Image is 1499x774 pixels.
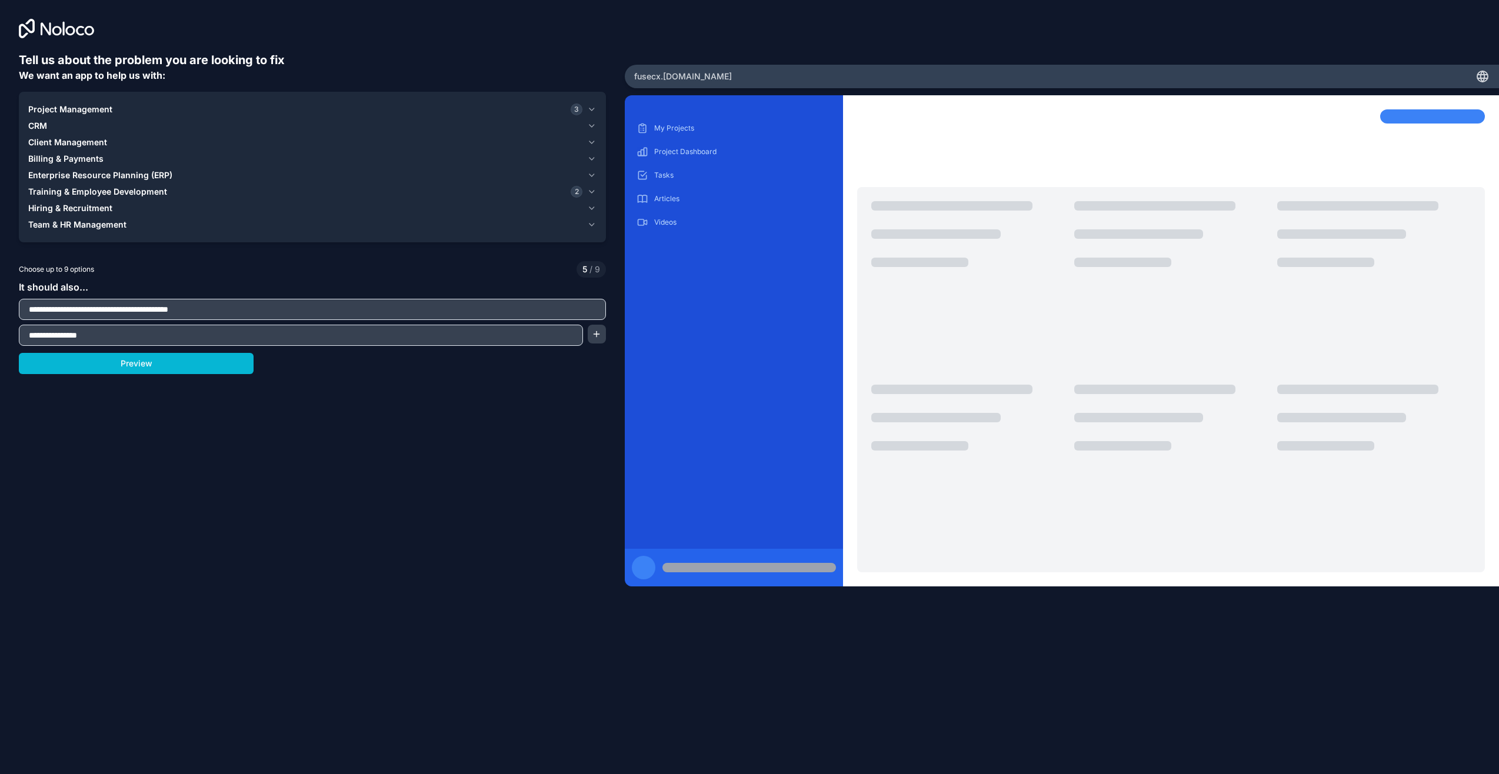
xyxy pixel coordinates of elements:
[19,52,606,68] h6: Tell us about the problem you are looking to fix
[28,120,47,132] span: CRM
[28,216,597,233] button: Team & HR Management
[28,151,597,167] button: Billing & Payments
[654,194,832,203] p: Articles
[28,200,597,216] button: Hiring & Recruitment
[571,186,582,198] span: 2
[587,263,600,275] span: 9
[19,353,254,374] button: Preview
[571,104,582,115] span: 3
[28,118,597,134] button: CRM
[582,263,587,275] span: 5
[19,281,88,293] span: It should also...
[19,264,94,275] span: Choose up to 9 options
[28,134,597,151] button: Client Management
[28,153,104,165] span: Billing & Payments
[654,147,832,156] p: Project Dashboard
[28,202,112,214] span: Hiring & Recruitment
[634,71,732,82] span: fusecx .[DOMAIN_NAME]
[654,218,832,227] p: Videos
[28,186,167,198] span: Training & Employee Development
[654,124,832,133] p: My Projects
[28,169,172,181] span: Enterprise Resource Planning (ERP)
[28,136,107,148] span: Client Management
[19,69,165,81] span: We want an app to help us with:
[28,104,112,115] span: Project Management
[28,167,597,184] button: Enterprise Resource Planning (ERP)
[589,264,592,274] span: /
[28,101,597,118] button: Project Management3
[634,119,834,540] div: scrollable content
[654,171,832,180] p: Tasks
[28,219,126,231] span: Team & HR Management
[28,184,597,200] button: Training & Employee Development2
